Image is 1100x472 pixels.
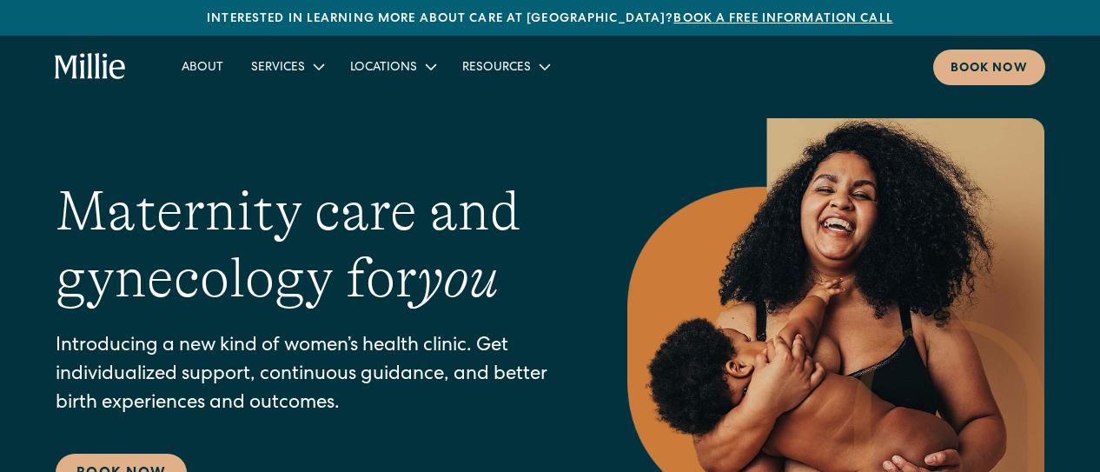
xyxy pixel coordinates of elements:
[55,53,126,81] a: home
[56,178,558,312] h1: Maternity care and gynecology for
[237,52,336,81] div: Services
[462,59,531,77] div: Resources
[417,247,499,309] em: you
[933,50,1045,85] a: Book now
[951,60,1028,78] div: Book now
[336,52,448,81] div: Locations
[56,333,558,419] p: Introducing a new kind of women’s health clinic. Get individualized support, continuous guidance,...
[350,59,417,77] div: Locations
[673,13,892,25] a: Book a free information call
[251,59,305,77] div: Services
[168,52,237,81] a: About
[448,52,562,81] div: Resources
